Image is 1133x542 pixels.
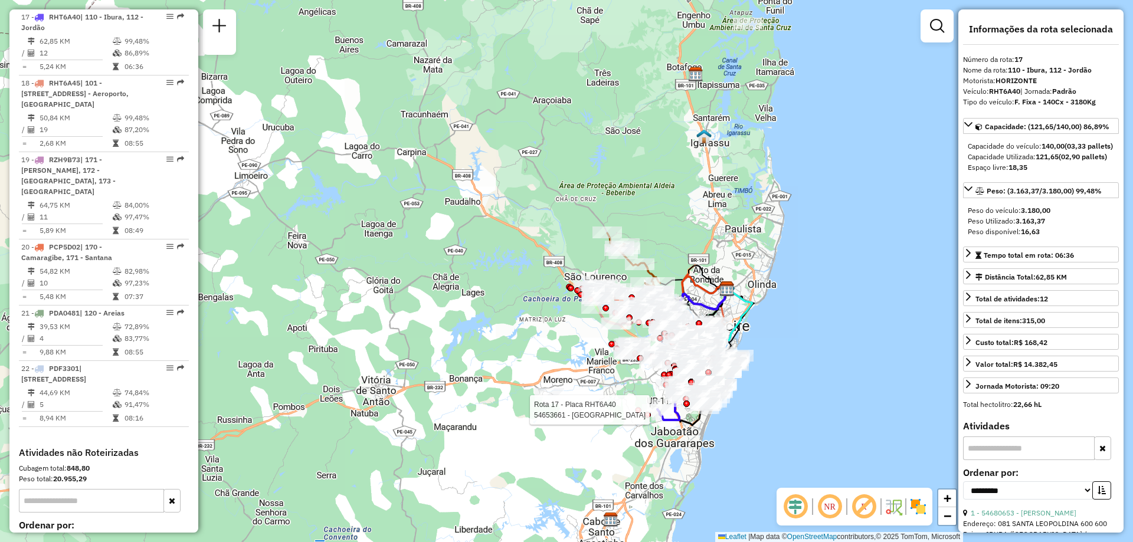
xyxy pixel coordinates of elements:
[39,321,112,333] td: 39,53 KM
[984,251,1074,259] span: Tempo total em rota: 06:36
[695,376,725,388] div: Atividade não roteirizada - JOSE DA SILVA MELO
[124,277,184,289] td: 97,23%
[676,367,705,379] div: Atividade não roteirizada - MARIA LILIANE DA SIL
[925,14,949,38] a: Exibir filtros
[28,268,35,275] i: Distância Total
[703,317,732,329] div: Atividade não roteirizada - ROSA E SILVA
[669,331,698,343] div: Atividade não roteirizada - RICARDO ARAUJO DE SO
[975,272,1067,283] div: Distância Total:
[124,346,184,358] td: 08:55
[80,308,125,317] span: | 120 - Areias
[996,76,1037,85] strong: HORIZONTE
[1092,481,1111,500] button: Ordem crescente
[696,347,725,359] div: Atividade não roteirizada - CICERA MARIA DE BARR
[677,364,706,376] div: Atividade não roteirizada - CT-GERALDO ALVES DA
[124,124,184,136] td: 87,20%
[963,290,1119,306] a: Total de atividades:12
[28,213,35,221] i: Total de Atividades
[909,497,928,516] img: Exibir/Ocultar setores
[717,357,746,369] div: Atividade não roteirizada - ESTER ALVES BATISTA
[21,225,27,236] td: =
[21,364,86,383] span: 22 -
[673,369,702,380] div: Atividade não roteirizada - SEVERINO LEOCADIO DE
[719,281,735,297] img: CDD Olinda
[113,114,122,121] i: % de utilização do peso
[39,47,112,59] td: 12
[21,211,27,223] td: /
[21,399,27,410] td: /
[39,387,112,399] td: 44,69 KM
[49,308,80,317] span: PDA0481
[963,75,1119,86] div: Motorista:
[963,334,1119,350] a: Custo total:R$ 168,42
[975,316,1045,326] div: Total de itens:
[113,50,122,57] i: % de utilização da cubagem
[938,507,956,525] a: Zoom out
[963,247,1119,262] a: Tempo total em rota: 06:36
[975,359,1057,370] div: Valor total:
[1021,206,1050,215] strong: 3.180,00
[938,490,956,507] a: Zoom in
[49,155,80,164] span: RZH9B73
[177,79,184,86] em: Rota exportada
[719,281,735,296] img: AS - Olinda
[21,308,125,317] span: 21 -
[1052,87,1076,96] strong: Padrão
[113,63,119,70] i: Tempo total em rota
[963,268,1119,284] a: Distância Total:62,85 KM
[113,415,119,422] i: Tempo total em rota
[1065,142,1113,150] strong: (03,33 pallets)
[975,381,1059,392] div: Jornada Motorista: 09:20
[1013,360,1057,369] strong: R$ 14.382,45
[28,38,35,45] i: Distância Total
[113,349,119,356] i: Tempo total em rota
[208,14,231,41] a: Nova sessão e pesquisa
[124,321,184,333] td: 72,89%
[166,79,173,86] em: Opções
[1036,152,1059,161] strong: 121,65
[884,497,903,516] img: Fluxo de ruas
[975,294,1048,303] span: Total de atividades:
[680,363,709,375] div: Atividade não roteirizada - PAULA DE SOUZA TORRE
[968,152,1114,162] div: Capacidade Utilizada:
[963,356,1119,372] a: Valor total:R$ 14.382,45
[49,242,80,251] span: PCP5D02
[968,162,1114,173] div: Espaço livre:
[693,379,722,390] div: Atividade não roteirizada - ROBERTO ARMANDO DE P
[28,389,35,396] i: Distância Total
[124,225,184,236] td: 08:49
[690,398,720,409] div: Atividade não roteirizada - JN BEBIDAS
[113,126,122,133] i: % de utilização da cubagem
[113,389,122,396] i: % de utilização do peso
[985,122,1109,131] span: Capacidade: (121,65/140,00) 86,89%
[963,118,1119,134] a: Capacidade: (121,65/140,00) 86,89%
[21,137,27,149] td: =
[21,78,129,109] span: 18 -
[113,38,122,45] i: % de utilização do peso
[663,313,693,325] div: Atividade não roteirizada - PETRO CAXAN777770GA
[975,337,1047,348] div: Custo total:
[968,216,1114,226] div: Peso Utilizado:
[688,67,703,82] img: CDI Pernambuco
[19,447,189,458] h4: Atividades não Roteirizadas
[124,112,184,124] td: 99,48%
[963,86,1119,97] div: Veículo:
[963,465,1119,479] label: Ordenar por:
[28,126,35,133] i: Total de Atividades
[113,280,122,287] i: % de utilização da cubagem
[944,491,951,505] span: +
[28,323,35,330] i: Distância Total
[21,12,143,32] span: 17 -
[49,78,80,87] span: RHT6A45
[1020,87,1076,96] span: | Jornada:
[21,155,116,196] span: 19 -
[177,309,184,316] em: Rota exportada
[21,124,27,136] td: /
[963,312,1119,328] a: Total de itens:315,00
[715,532,963,542] div: Map data © contributors,© 2025 TomTom, Microsoft
[177,156,184,163] em: Rota exportada
[850,492,878,521] span: Exibir rótulo
[19,518,189,532] label: Ordenar por:
[124,291,184,303] td: 07:37
[28,280,35,287] i: Total de Atividades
